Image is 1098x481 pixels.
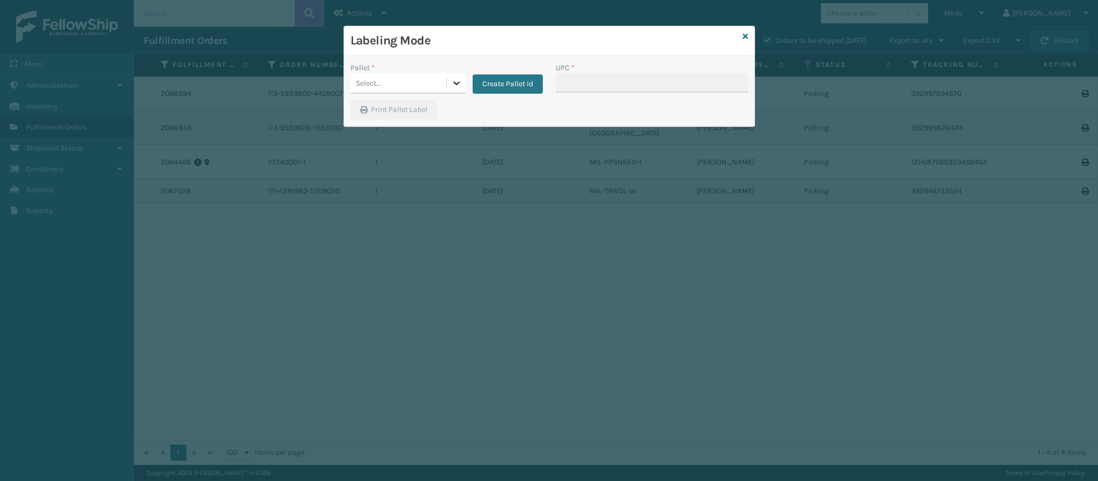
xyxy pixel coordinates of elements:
[473,74,543,94] button: Create Pallet Id
[356,78,381,89] div: Select...
[350,33,738,49] h3: Labeling Mode
[350,62,375,73] label: Pallet
[556,62,574,73] label: UPC
[350,100,437,119] button: Print Pallet Label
